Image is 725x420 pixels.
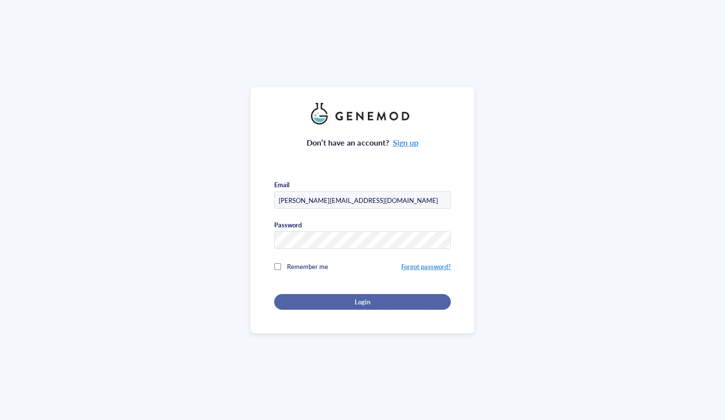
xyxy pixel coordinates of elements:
img: genemod_logo_light-BcqUzbGq.png [311,103,414,124]
span: Remember me [287,262,328,271]
div: Email [274,180,289,189]
div: Don’t have an account? [307,136,418,149]
span: Login [355,297,370,306]
a: Forgot password? [401,262,451,271]
a: Sign up [393,137,418,148]
button: Login [274,294,451,310]
div: Password [274,221,302,229]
